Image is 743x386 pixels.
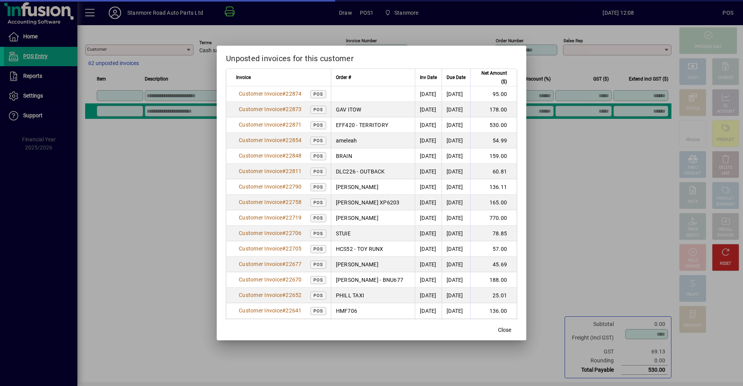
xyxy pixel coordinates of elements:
[442,102,470,117] td: [DATE]
[282,230,286,236] span: #
[239,106,282,112] span: Customer Invoice
[236,120,305,129] a: Customer Invoice#22871
[217,46,526,68] h2: Unposted invoices for this customer
[313,92,323,97] span: POS
[239,153,282,159] span: Customer Invoice
[336,246,383,252] span: HCS52 - TOY RUNX
[470,117,517,133] td: 530.00
[470,257,517,272] td: 45.69
[415,288,442,303] td: [DATE]
[415,195,442,210] td: [DATE]
[470,303,517,319] td: 136.00
[470,164,517,179] td: 60.81
[286,122,301,128] span: 22871
[239,168,282,174] span: Customer Invoice
[415,133,442,148] td: [DATE]
[313,123,323,128] span: POS
[313,247,323,252] span: POS
[282,276,286,283] span: #
[236,275,305,284] a: Customer Invoice#22670
[336,137,357,144] span: ameleah
[442,195,470,210] td: [DATE]
[236,229,305,237] a: Customer Invoice#22706
[415,272,442,288] td: [DATE]
[336,153,352,159] span: BRAIN
[336,215,378,221] span: [PERSON_NAME]
[239,261,282,267] span: Customer Invoice
[313,262,323,267] span: POS
[470,272,517,288] td: 188.00
[475,69,507,86] span: Net Amount ($)
[239,307,282,314] span: Customer Invoice
[442,164,470,179] td: [DATE]
[239,292,282,298] span: Customer Invoice
[236,89,305,98] a: Customer Invoice#22874
[286,276,301,283] span: 22670
[282,153,286,159] span: #
[286,245,301,252] span: 22705
[442,257,470,272] td: [DATE]
[236,182,305,191] a: Customer Invoice#22790
[420,73,437,82] span: Inv Date
[415,226,442,241] td: [DATE]
[415,179,442,195] td: [DATE]
[282,245,286,252] span: #
[236,291,305,299] a: Customer Invoice#22652
[442,133,470,148] td: [DATE]
[239,245,282,252] span: Customer Invoice
[336,308,358,314] span: HMF706
[336,199,400,206] span: [PERSON_NAME] XP6203
[313,216,323,221] span: POS
[236,306,305,315] a: Customer Invoice#22641
[286,230,301,236] span: 22706
[313,231,323,236] span: POS
[286,168,301,174] span: 22811
[282,106,286,112] span: #
[239,137,282,143] span: Customer Invoice
[415,148,442,164] td: [DATE]
[239,214,282,221] span: Customer Invoice
[442,303,470,319] td: [DATE]
[239,91,282,97] span: Customer Invoice
[442,179,470,195] td: [DATE]
[236,167,305,175] a: Customer Invoice#22811
[415,319,442,335] td: [DATE]
[282,307,286,314] span: #
[442,272,470,288] td: [DATE]
[336,184,378,190] span: [PERSON_NAME]
[236,105,305,113] a: Customer Invoice#22873
[470,195,517,210] td: 165.00
[415,303,442,319] td: [DATE]
[415,86,442,102] td: [DATE]
[236,213,305,222] a: Customer Invoice#22719
[282,137,286,143] span: #
[442,241,470,257] td: [DATE]
[442,210,470,226] td: [DATE]
[239,199,282,205] span: Customer Invoice
[415,210,442,226] td: [DATE]
[442,117,470,133] td: [DATE]
[313,278,323,283] span: POS
[470,226,517,241] td: 78.85
[492,323,517,337] button: Close
[442,319,470,335] td: [DATE]
[336,122,389,128] span: EFF420 - TERRITORY
[442,226,470,241] td: [DATE]
[236,151,305,160] a: Customer Invoice#22848
[236,260,305,268] a: Customer Invoice#22677
[282,199,286,205] span: #
[336,106,361,113] span: GAV ITOW
[239,184,282,190] span: Customer Invoice
[415,257,442,272] td: [DATE]
[282,261,286,267] span: #
[286,184,301,190] span: 22790
[336,73,351,82] span: Order #
[313,309,323,314] span: POS
[282,168,286,174] span: #
[236,73,251,82] span: Invoice
[239,122,282,128] span: Customer Invoice
[336,277,404,283] span: [PERSON_NAME] - BNU677
[282,214,286,221] span: #
[313,200,323,205] span: POS
[336,292,365,299] span: PHILL TAXI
